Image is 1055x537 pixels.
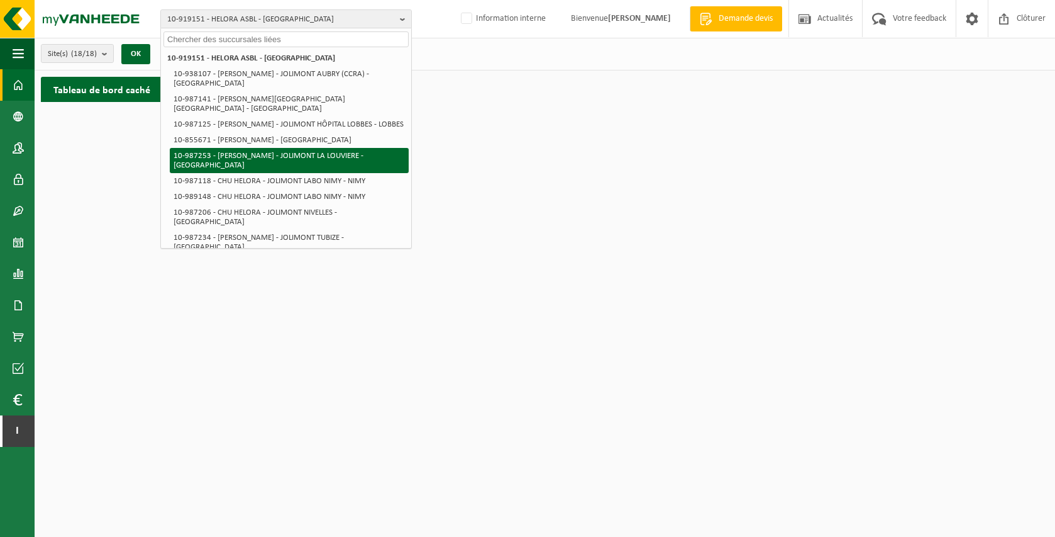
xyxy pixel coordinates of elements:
li: 10-938107 - [PERSON_NAME] - JOLIMONT AUBRY (CCRA) - [GEOGRAPHIC_DATA] [170,66,409,91]
button: OK [121,44,150,64]
button: Site(s)(18/18) [41,44,114,63]
h2: Tableau de bord caché [41,77,163,101]
strong: [PERSON_NAME] [608,14,671,23]
li: 10-987234 - [PERSON_NAME] - JOLIMONT TUBIZE - [GEOGRAPHIC_DATA] [170,230,409,255]
span: Demande devis [715,13,776,25]
li: 10-855671 - [PERSON_NAME] - [GEOGRAPHIC_DATA] [170,132,409,148]
li: 10-987141 - [PERSON_NAME][GEOGRAPHIC_DATA] [GEOGRAPHIC_DATA] - [GEOGRAPHIC_DATA] [170,91,409,116]
span: 10-919151 - HELORA ASBL - [GEOGRAPHIC_DATA] [167,10,395,29]
span: I [13,415,22,447]
li: 10-987206 - CHU HELORA - JOLIMONT NIVELLES - [GEOGRAPHIC_DATA] [170,205,409,230]
input: Chercher des succursales liées [163,31,409,47]
span: Site(s) [48,45,97,64]
button: 10-919151 - HELORA ASBL - [GEOGRAPHIC_DATA] [160,9,412,28]
strong: 10-919151 - HELORA ASBL - [GEOGRAPHIC_DATA] [167,54,335,62]
a: Demande devis [690,6,782,31]
label: Information interne [458,9,546,28]
li: 10-987253 - [PERSON_NAME] - JOLIMONT LA LOUVIERE - [GEOGRAPHIC_DATA] [170,148,409,173]
li: 10-987125 - [PERSON_NAME] - JOLIMONT HÔPITAL LOBBES - LOBBES [170,116,409,132]
count: (18/18) [71,50,97,58]
li: 10-987118 - CHU HELORA - JOLIMONT LABO NIMY - NIMY [170,173,409,189]
li: 10-989148 - CHU HELORA - JOLIMONT LABO NIMY - NIMY [170,189,409,205]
